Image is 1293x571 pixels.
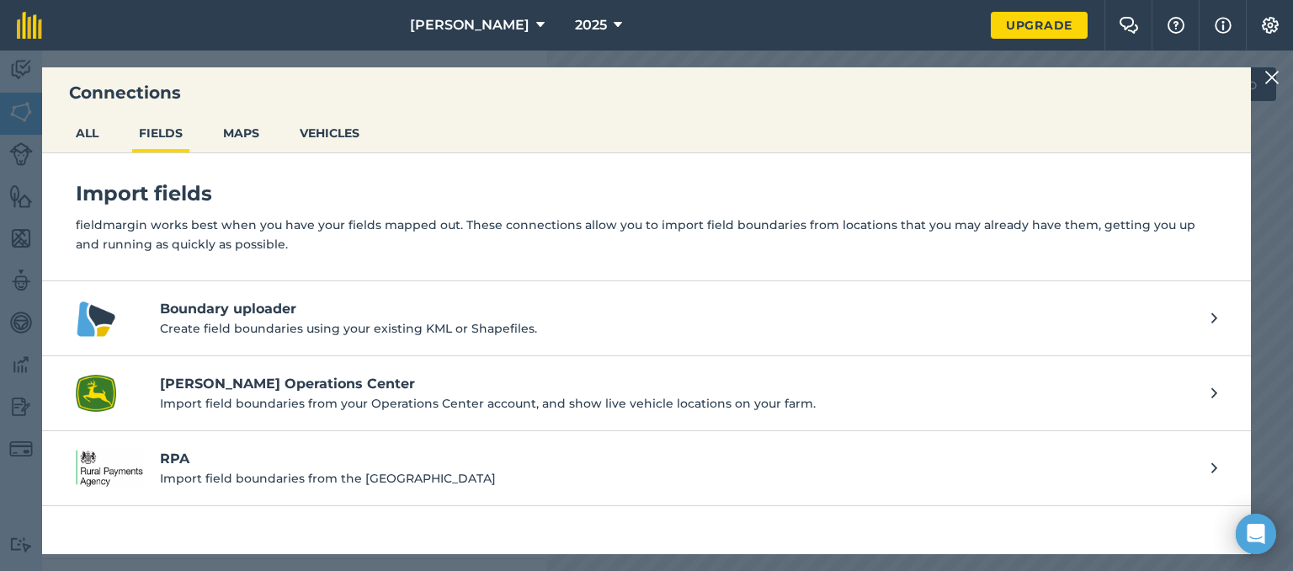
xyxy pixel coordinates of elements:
[42,81,1251,104] h3: Connections
[160,319,1195,338] p: Create field boundaries using your existing KML or Shapefiles.
[410,15,529,35] span: [PERSON_NAME]
[1264,67,1280,88] img: svg+xml;base64,PHN2ZyB4bWxucz0iaHR0cDovL3d3dy53My5vcmcvMjAwMC9zdmciIHdpZHRoPSIyMiIgaGVpZ2h0PSIzMC...
[1119,17,1139,34] img: Two speech bubbles overlapping with the left bubble in the forefront
[1166,17,1186,34] img: A question mark icon
[76,448,143,488] img: RPA logo
[69,117,105,149] button: ALL
[76,216,1217,253] p: fieldmargin works best when you have your fields mapped out. These connections allow you to impor...
[132,117,189,149] button: FIELDS
[160,449,1195,469] h4: RPA
[17,12,42,39] img: fieldmargin Logo
[76,180,1217,207] h4: Import fields
[1215,15,1232,35] img: svg+xml;base64,PHN2ZyB4bWxucz0iaHR0cDovL3d3dy53My5vcmcvMjAwMC9zdmciIHdpZHRoPSIxNyIgaGVpZ2h0PSIxNy...
[160,469,1195,488] p: Import field boundaries from the [GEOGRAPHIC_DATA]
[575,15,607,35] span: 2025
[293,117,366,149] button: VEHICLES
[42,281,1251,356] a: Boundary uploader logoBoundary uploaderCreate field boundaries using your existing KML or Shapefi...
[42,356,1251,431] a: John Deere Operations Center logo[PERSON_NAME] Operations CenterImport field boundaries from your...
[1260,17,1280,34] img: A cog icon
[160,394,1195,413] p: Import field boundaries from your Operations Center account, and show live vehicle locations on y...
[160,299,1195,319] h4: Boundary uploader
[76,373,116,414] img: John Deere Operations Center logo
[160,374,1195,394] h4: [PERSON_NAME] Operations Center
[1236,514,1276,554] div: Open Intercom Messenger
[216,117,266,149] button: MAPS
[76,298,116,339] img: Boundary uploader logo
[991,12,1088,39] a: Upgrade
[42,431,1251,506] a: RPA logoRPAImport field boundaries from the [GEOGRAPHIC_DATA]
